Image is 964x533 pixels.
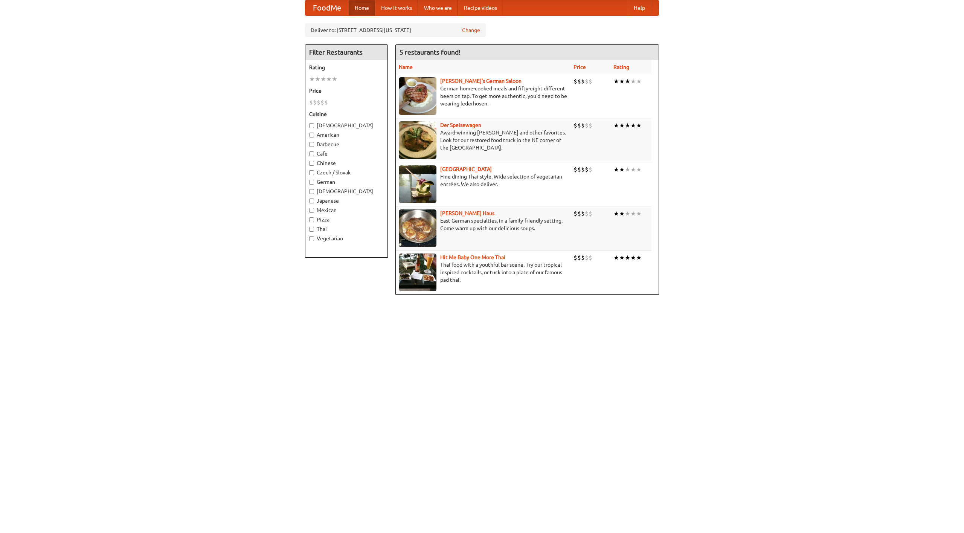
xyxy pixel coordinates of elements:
li: ★ [630,121,636,130]
label: Cafe [309,150,384,157]
label: Thai [309,225,384,233]
a: Recipe videos [458,0,503,15]
li: $ [574,121,577,130]
a: Name [399,64,413,70]
li: $ [324,98,328,107]
li: ★ [619,121,625,130]
li: $ [589,165,592,174]
li: $ [581,77,585,86]
b: Der Speisewagen [440,122,481,128]
label: American [309,131,384,139]
label: Mexican [309,206,384,214]
p: Fine dining Thai-style. Wide selection of vegetarian entrées. We also deliver. [399,173,567,188]
li: $ [577,121,581,130]
li: $ [589,209,592,218]
label: Chinese [309,159,384,167]
h5: Cuisine [309,110,384,118]
li: $ [581,209,585,218]
h4: Filter Restaurants [305,45,387,60]
li: ★ [613,165,619,174]
a: Hit Me Baby One More Thai [440,254,505,260]
img: kohlhaus.jpg [399,209,436,247]
li: $ [577,77,581,86]
a: Who we are [418,0,458,15]
label: Japanese [309,197,384,205]
a: Help [628,0,651,15]
li: $ [309,98,313,107]
a: Change [462,26,480,34]
li: ★ [619,254,625,262]
img: speisewagen.jpg [399,121,436,159]
li: ★ [636,165,642,174]
li: ★ [320,75,326,83]
li: ★ [630,254,636,262]
p: Thai food with a youthful bar scene. Try our tropical inspired cocktails, or tuck into a plate of... [399,261,567,284]
li: $ [585,254,589,262]
li: $ [313,98,317,107]
li: ★ [625,254,630,262]
li: ★ [613,209,619,218]
input: German [309,180,314,185]
a: Home [349,0,375,15]
li: $ [574,209,577,218]
li: ★ [625,121,630,130]
label: Barbecue [309,141,384,148]
a: [PERSON_NAME] Haus [440,210,494,216]
li: ★ [315,75,320,83]
li: ★ [619,165,625,174]
h5: Price [309,87,384,95]
li: ★ [636,209,642,218]
input: [DEMOGRAPHIC_DATA] [309,123,314,128]
li: ★ [625,77,630,86]
li: $ [589,121,592,130]
input: Mexican [309,208,314,213]
h5: Rating [309,64,384,71]
input: Cafe [309,151,314,156]
li: $ [585,77,589,86]
label: [DEMOGRAPHIC_DATA] [309,188,384,195]
li: $ [585,209,589,218]
li: $ [320,98,324,107]
a: FoodMe [305,0,349,15]
li: $ [317,98,320,107]
li: $ [581,254,585,262]
li: $ [585,121,589,130]
label: Czech / Slovak [309,169,384,176]
label: Pizza [309,216,384,223]
li: ★ [326,75,332,83]
a: [PERSON_NAME]'s German Saloon [440,78,522,84]
input: Czech / Slovak [309,170,314,175]
div: Deliver to: [STREET_ADDRESS][US_STATE] [305,23,486,37]
p: East German specialties, in a family-friendly setting. Come warm up with our delicious soups. [399,217,567,232]
label: [DEMOGRAPHIC_DATA] [309,122,384,129]
li: ★ [630,165,636,174]
li: $ [577,209,581,218]
li: ★ [613,77,619,86]
li: $ [581,165,585,174]
img: babythai.jpg [399,254,436,291]
label: Vegetarian [309,235,384,242]
li: ★ [630,77,636,86]
li: $ [581,121,585,130]
li: ★ [613,121,619,130]
a: Rating [613,64,629,70]
a: [GEOGRAPHIC_DATA] [440,166,492,172]
li: ★ [636,254,642,262]
li: $ [585,165,589,174]
li: ★ [636,77,642,86]
input: Thai [309,227,314,232]
li: ★ [625,209,630,218]
input: Vegetarian [309,236,314,241]
input: Barbecue [309,142,314,147]
input: [DEMOGRAPHIC_DATA] [309,189,314,194]
ng-pluralize: 5 restaurants found! [400,49,461,56]
li: $ [577,254,581,262]
input: Japanese [309,199,314,203]
li: $ [574,254,577,262]
li: ★ [630,209,636,218]
li: $ [577,165,581,174]
li: ★ [636,121,642,130]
